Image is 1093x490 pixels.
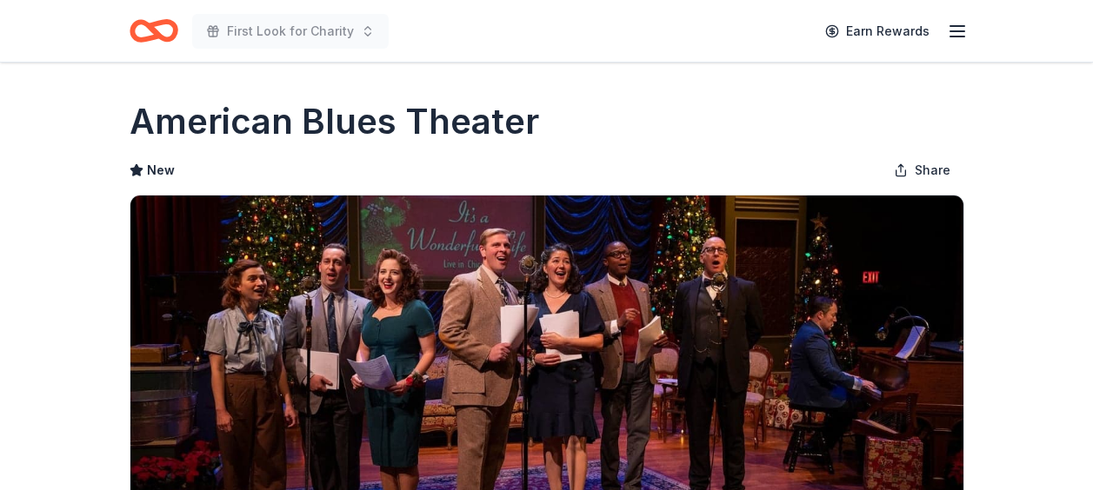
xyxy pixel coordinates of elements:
[880,153,964,188] button: Share
[815,16,940,47] a: Earn Rewards
[130,10,178,51] a: Home
[192,14,389,49] button: First Look for Charity
[227,21,354,42] span: First Look for Charity
[130,97,539,146] h1: American Blues Theater
[147,160,175,181] span: New
[915,160,950,181] span: Share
